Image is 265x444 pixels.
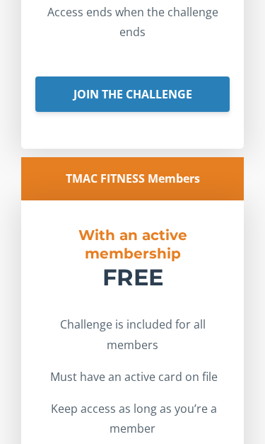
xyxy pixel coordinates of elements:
p: Access ends when the challenge ends [35,2,230,43]
h4: With an active membership [35,226,230,263]
a: JOIN THE CHALLENGE [35,76,230,112]
span: Must have an active card on file [50,369,218,385]
h2: FREE [35,263,230,292]
span: Challenge is included for all members [60,317,206,353]
div: TMAC FITNESS Members [21,157,244,200]
span: Keep access as long as you’re a member [51,401,217,437]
